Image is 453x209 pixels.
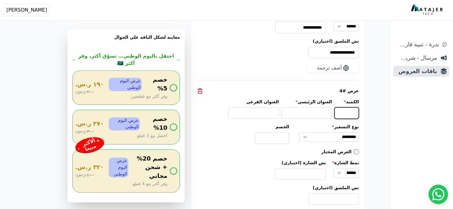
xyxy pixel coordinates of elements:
span: وفر أكثر مع قطعتين [131,93,167,100]
span: أضف ترجمة [317,64,342,72]
span: ١٩٠ ر.س. [75,80,104,89]
div: الأكثر مبيعا [81,137,99,153]
span: ٤٠٠ ر.س. [75,172,94,179]
span: ٢٧٠ ر.س. [75,119,104,128]
label: نص الشارة (اختياري) [275,160,326,166]
span: احتفل مع 3 قطع [137,133,167,139]
h2: احتفل باليوم الوطني… تسوّق أكثر، وفر أكثر 🇸🇦 [78,52,175,67]
div: عرض #4 [197,88,359,94]
label: العنوان الفرعي [228,99,279,105]
span: ندرة - تنبية قارب علي النفاذ [396,40,439,49]
span: خصم 10% [142,115,167,133]
span: ٣٢٠ ر.س. [75,163,104,172]
label: الكمية [334,99,359,105]
span: عرض اليوم الوطني [109,158,128,177]
span: مرسال - شريط دعاية [396,54,437,62]
span: باقات العروض [396,67,437,76]
span: ٢٠٠ ر.س. [75,89,94,95]
label: نمط الشارة [332,160,359,166]
label: نوع التسعير [299,124,359,130]
span: ٣٠٠ ر.س. [75,128,94,135]
label: نص الملصق (اختياري) [197,185,359,191]
label: العرض المختار [321,149,354,155]
span: خصم 5% [144,76,167,93]
button: [PERSON_NAME] [4,4,50,16]
span: عرض اليوم الوطني [109,117,140,130]
span: عرض اليوم الوطني [109,78,142,91]
label: نص الملصق (اختياري) [197,38,359,44]
label: العنوان الرئيسي [281,99,332,105]
label: الخصم [255,124,289,130]
span: خصم 20% + شحن مجاني [131,154,167,181]
h3: معاينة لشكل الباقه علي الجوال [72,34,180,48]
span: [PERSON_NAME] [6,6,47,14]
span: وفر أكثر مع 4 قطع [133,181,167,187]
img: MatajerTech Logo [411,5,444,16]
button: أضف ترجمة [307,63,359,73]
